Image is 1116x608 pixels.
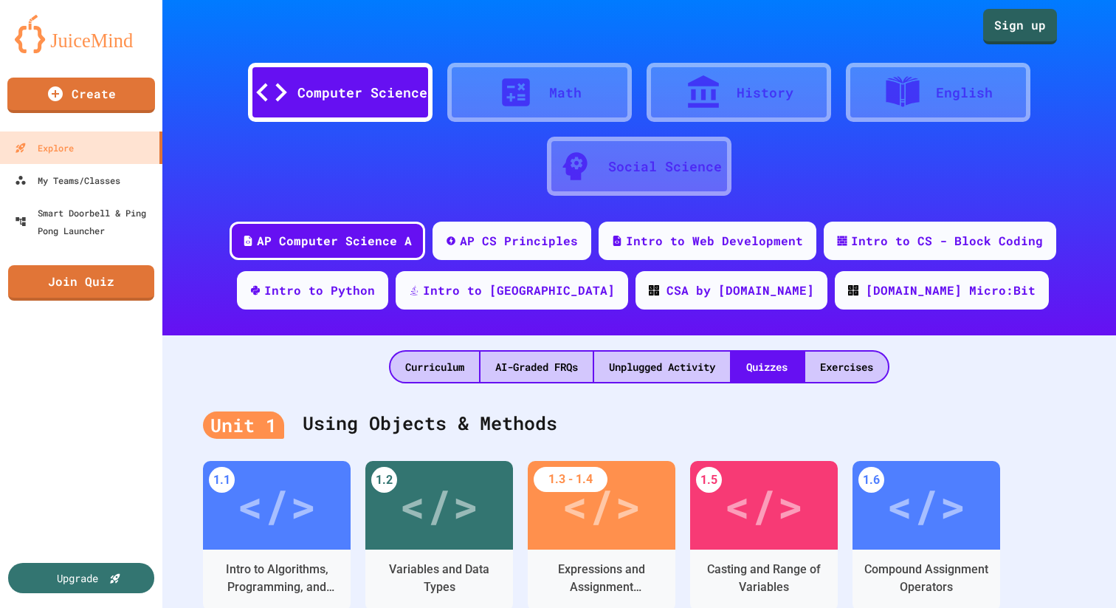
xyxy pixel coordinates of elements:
[858,467,884,493] div: 1.6
[649,285,659,296] img: CODE_logo_RGB.png
[15,139,74,157] div: Explore
[737,83,793,103] div: History
[371,467,397,493] div: 1.2
[886,472,966,539] div: </>
[297,83,427,103] div: Computer Science
[534,467,607,492] div: 1.3 - 1.4
[848,285,858,296] img: CODE_logo_RGB.png
[608,157,722,177] div: Social Science
[214,561,340,596] div: Intro to Algorithms, Programming, and Compilers
[696,467,722,493] div: 1.5
[539,561,664,596] div: Expressions and Assignment Statements
[626,232,803,250] div: Intro to Web Development
[864,561,989,596] div: Compound Assignment Operators
[376,561,502,596] div: Variables and Data Types
[209,467,235,493] div: 1.1
[7,78,155,113] a: Create
[562,472,641,539] div: </>
[936,83,993,103] div: English
[731,352,802,382] div: Quizzes
[390,352,479,382] div: Curriculum
[666,281,814,299] div: CSA by [DOMAIN_NAME]
[594,352,730,382] div: Unplugged Activity
[701,561,827,596] div: Casting and Range of Variables
[203,394,1075,454] div: Using Objects & Methods
[399,472,479,539] div: </>
[8,265,154,301] a: Join Quiz
[460,232,578,250] div: AP CS Principles
[237,472,317,539] div: </>
[57,570,98,586] div: Upgrade
[264,281,375,299] div: Intro to Python
[983,9,1057,44] a: Sign up
[15,204,156,239] div: Smart Doorbell & Ping Pong Launcher
[805,352,888,382] div: Exercises
[480,352,593,382] div: AI-Graded FRQs
[866,281,1036,299] div: [DOMAIN_NAME] Micro:Bit
[851,232,1043,250] div: Intro to CS - Block Coding
[203,411,284,440] div: Unit 1
[423,281,615,299] div: Intro to [GEOGRAPHIC_DATA]
[15,15,148,53] img: logo-orange.svg
[257,232,412,250] div: AP Computer Science A
[549,83,582,103] div: Math
[724,472,804,539] div: </>
[15,171,120,189] div: My Teams/Classes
